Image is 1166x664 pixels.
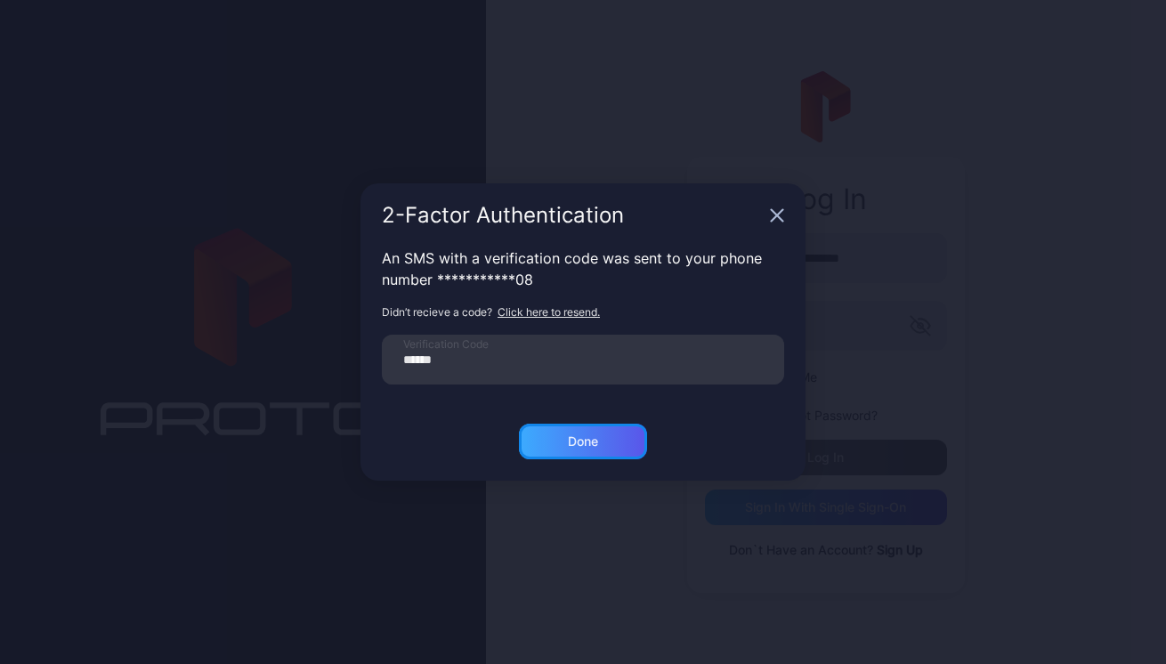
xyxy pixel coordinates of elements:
[382,304,784,320] p: Didn’t recieve a code?
[382,205,763,226] div: 2-Factor Authentication
[492,304,605,320] button: Click here to resend.
[519,424,647,459] button: Done
[382,335,784,385] input: Verification Code
[382,247,784,290] p: An SMS with a verification code was sent to your phone number ***********08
